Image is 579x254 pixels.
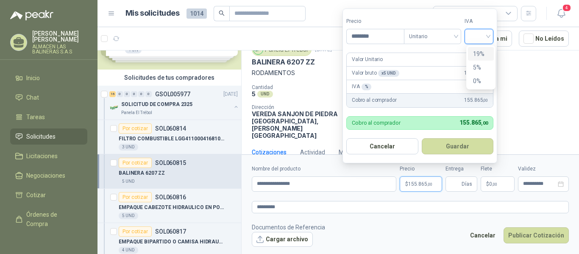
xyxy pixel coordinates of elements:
[468,61,494,74] div: 5%
[119,123,152,134] div: Por cotizar
[119,192,152,202] div: Por cotizar
[464,69,488,77] span: 155.865
[10,89,87,106] a: Chat
[26,190,46,200] span: Cotizar
[300,148,325,157] div: Actividad
[10,187,87,203] a: Cotizar
[346,138,418,154] button: Cancelar
[26,171,65,180] span: Negociaciones
[400,176,442,192] p: $155.865,00
[187,8,207,19] span: 1014
[427,182,432,187] span: ,00
[252,110,345,139] p: VEREDA SANJON DE PIEDRA [GEOGRAPHIC_DATA] , [PERSON_NAME][GEOGRAPHIC_DATA]
[257,91,273,98] div: UND
[492,182,497,187] span: ,00
[408,181,432,187] span: 155.865
[155,160,186,166] p: SOL060815
[97,120,241,154] a: Por cotizarSOL060814FILTRO COMBUSTIBLE LGG4110004168101 CARG3 UND
[483,98,488,103] span: ,00
[339,148,365,157] div: Mensajes
[26,132,56,141] span: Solicitudes
[223,90,238,98] p: [DATE]
[252,223,325,232] p: Documentos de Referencia
[121,100,192,109] p: SOLICITUD DE COMPRA 2325
[252,148,287,157] div: Cotizaciones
[462,177,472,191] span: Días
[155,91,190,97] p: GSOL005977
[26,112,45,122] span: Tareas
[504,227,569,243] button: Publicar Cotización
[119,144,138,151] div: 3 UND
[97,154,241,189] a: Por cotizarSOL060815BALINERA 6207 ZZ5 UND
[464,96,488,104] span: 155.865
[400,165,442,173] label: Precio
[138,91,145,97] div: 0
[489,181,497,187] span: 0
[481,176,515,192] p: $ 0,00
[32,31,87,42] p: [PERSON_NAME] [PERSON_NAME]
[346,17,404,25] label: Precio
[125,7,180,20] h1: Mis solicitudes
[121,109,152,116] p: Panela El Trébol
[445,165,477,173] label: Entrega
[518,165,569,173] label: Validez
[26,151,58,161] span: Licitaciones
[519,31,569,47] button: No Leídos
[481,165,515,173] label: Flete
[97,70,241,86] div: Solicitudes de tus compradores
[109,103,120,113] img: Company Logo
[155,126,186,131] p: SOL060814
[119,247,138,254] div: 4 UND
[155,194,186,200] p: SOL060816
[422,138,494,154] button: Guardar
[26,73,40,83] span: Inicio
[119,238,224,246] p: EMPAQUE BIPARTIDO O CAMISA HIDRAULICA
[119,212,138,219] div: 5 UND
[481,120,488,126] span: ,00
[117,91,123,97] div: 0
[10,10,53,20] img: Logo peakr
[554,6,569,21] button: 4
[252,84,363,90] p: Cantidad
[252,232,313,247] button: Cargar archivo
[473,63,489,72] div: 5%
[409,30,456,43] span: Unitario
[468,47,494,61] div: 19%
[378,70,399,77] div: x 5 UND
[473,49,489,59] div: 19%
[252,58,315,67] p: BALINERA 6207 ZZ
[252,68,569,78] p: RODAMIENTOS
[465,227,500,243] button: Cancelar
[10,207,87,232] a: Órdenes de Compra
[109,89,239,116] a: 16 0 0 0 0 0 GSOL005977[DATE] Company LogoSOLICITUD DE COMPRA 2325Panela El Trébol
[352,96,396,104] p: Cobro al comprador
[26,210,79,229] span: Órdenes de Compra
[252,165,396,173] label: Nombre del producto
[155,229,186,234] p: SOL060817
[362,84,372,90] div: %
[465,17,493,25] label: IVA
[252,90,256,98] p: 5
[252,104,345,110] p: Dirección
[352,56,383,64] p: Valor Unitario
[219,10,225,16] span: search
[10,167,87,184] a: Negociaciones
[109,91,116,97] div: 16
[119,204,224,212] p: EMPAQUE CABEZOTE HIDRAULICO EN POLIURE
[119,135,224,143] p: FILTRO COMBUSTIBLE LGG4110004168101 CARG
[10,128,87,145] a: Solicitudes
[473,76,489,86] div: 0%
[352,120,401,126] p: Cobro al comprador
[97,189,241,223] a: Por cotizarSOL060816EMPAQUE CABEZOTE HIDRAULICO EN POLIURE5 UND
[486,181,489,187] span: $
[26,93,39,102] span: Chat
[32,44,87,54] p: ALMACEN LAS BALINERAS S.A.S
[10,70,87,86] a: Inicio
[10,109,87,125] a: Tareas
[124,91,130,97] div: 0
[119,169,165,177] p: BALINERA 6207 ZZ
[352,83,371,91] p: IVA
[459,119,488,126] span: 155.865
[119,158,152,168] div: Por cotizar
[119,226,152,237] div: Por cotizar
